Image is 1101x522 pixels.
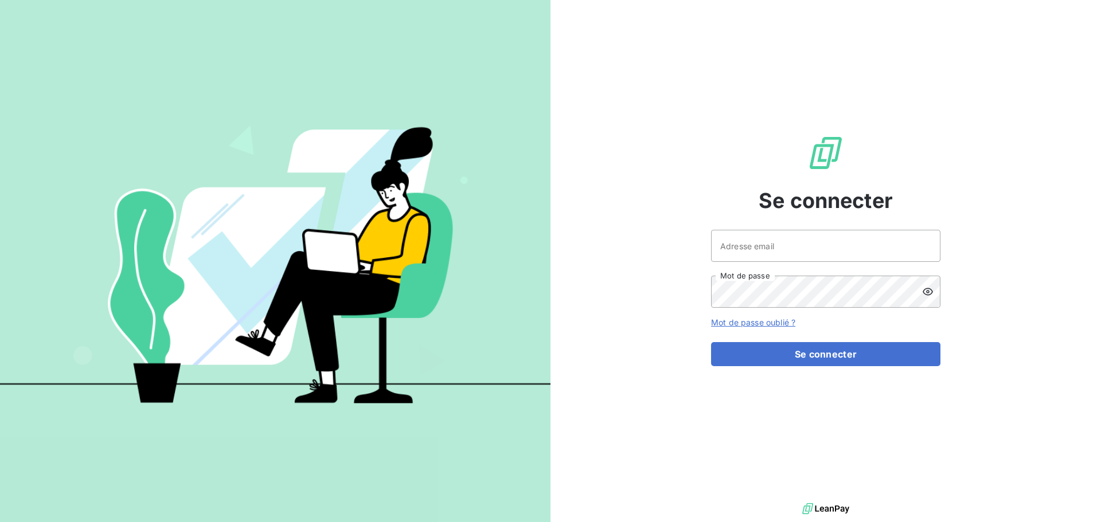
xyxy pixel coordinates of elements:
img: logo [802,500,849,517]
input: placeholder [711,230,940,262]
button: Se connecter [711,342,940,366]
span: Se connecter [759,185,893,216]
a: Mot de passe oublié ? [711,317,795,327]
img: Logo LeanPay [807,135,844,171]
